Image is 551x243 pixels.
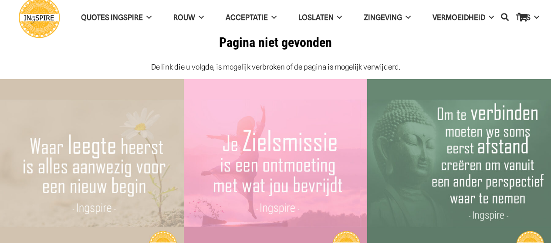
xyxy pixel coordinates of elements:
span: ROUW [173,13,195,22]
span: Loslaten [298,13,334,22]
a: ROUW [162,7,215,29]
a: Zoeken [496,7,514,28]
span: QUOTES INGSPIRE [81,13,143,22]
span: TIPS [516,13,531,22]
span: VERMOEIDHEID [433,13,485,22]
a: QUOTES INGSPIRE [70,7,162,29]
a: Zingeving [353,7,422,29]
h1: Pagina niet gevonden [27,35,524,50]
a: Acceptatie [215,7,287,29]
a: Om te verbinden moeten we soms eerst afstand creëren – Citaat van Ingspire [367,80,551,89]
a: Loslaten [287,7,353,29]
p: De link die u volgde, is mogelijk verbroken of de pagina is mogelijk verwijderd. [27,62,524,73]
span: Acceptatie [226,13,268,22]
a: TIPS [505,7,550,29]
a: VERMOEIDHEID [422,7,505,29]
a: Je zielsmissie is een ontmoeting met wat jou bevrijdt © [184,80,368,89]
span: Zingeving [364,13,402,22]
